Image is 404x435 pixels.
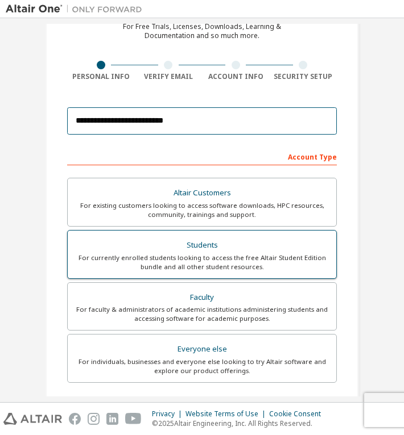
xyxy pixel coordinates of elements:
[75,290,329,306] div: Faculty
[88,413,100,425] img: instagram.svg
[69,413,81,425] img: facebook.svg
[125,413,142,425] img: youtube.svg
[67,147,337,165] div: Account Type
[75,185,329,201] div: Altair Customers
[67,72,135,81] div: Personal Info
[202,72,270,81] div: Account Info
[75,201,329,219] div: For existing customers looking to access software downloads, HPC resources, community, trainings ...
[75,341,329,357] div: Everyone else
[135,72,203,81] div: Verify Email
[75,237,329,253] div: Students
[75,253,329,271] div: For currently enrolled students looking to access the free Altair Student Edition bundle and all ...
[152,409,185,419] div: Privacy
[3,413,62,425] img: altair_logo.svg
[270,72,337,81] div: Security Setup
[123,22,281,40] div: For Free Trials, Licenses, Downloads, Learning & Documentation and so much more.
[75,357,329,375] div: For individuals, businesses and everyone else looking to try Altair software and explore our prod...
[269,409,328,419] div: Cookie Consent
[6,3,148,15] img: Altair One
[106,413,118,425] img: linkedin.svg
[152,419,328,428] p: © 2025 Altair Engineering, Inc. All Rights Reserved.
[185,409,269,419] div: Website Terms of Use
[75,305,329,323] div: For faculty & administrators of academic institutions administering students and accessing softwa...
